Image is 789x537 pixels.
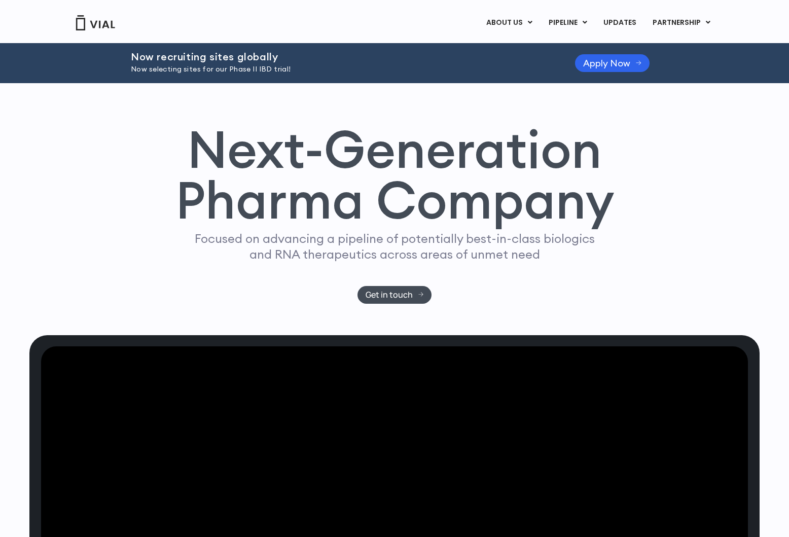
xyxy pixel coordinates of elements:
span: Get in touch [366,291,413,299]
h2: Now recruiting sites globally [131,51,550,62]
a: ABOUT USMenu Toggle [478,14,540,31]
span: Apply Now [583,59,630,67]
a: UPDATES [595,14,644,31]
h1: Next-Generation Pharma Company [175,124,614,226]
p: Now selecting sites for our Phase II IBD trial! [131,64,550,75]
a: PARTNERSHIPMenu Toggle [644,14,719,31]
a: Get in touch [357,286,432,304]
p: Focused on advancing a pipeline of potentially best-in-class biologics and RNA therapeutics acros... [190,231,599,262]
img: Vial Logo [75,15,116,30]
a: PIPELINEMenu Toggle [541,14,595,31]
a: Apply Now [575,54,650,72]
